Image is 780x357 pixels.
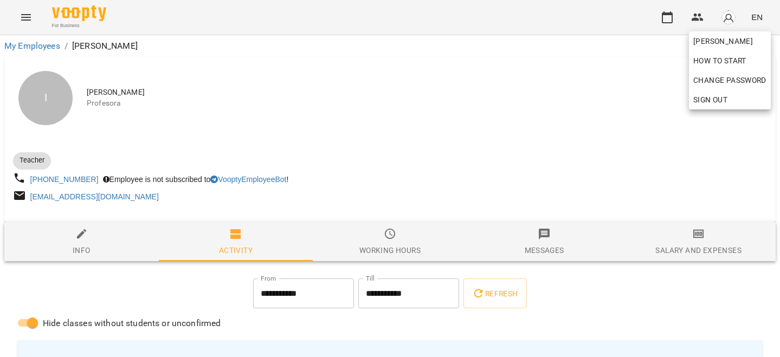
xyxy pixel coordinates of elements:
[689,70,771,90] a: Change Password
[693,74,766,87] span: Change Password
[689,31,771,51] a: [PERSON_NAME]
[693,54,746,67] span: How to start
[689,90,771,109] button: Sign Out
[693,93,727,106] span: Sign Out
[689,51,751,70] a: How to start
[693,35,766,48] span: [PERSON_NAME]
